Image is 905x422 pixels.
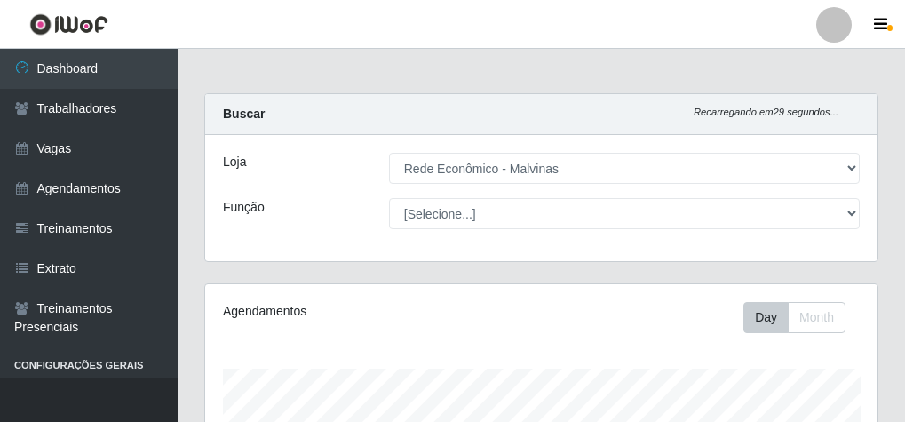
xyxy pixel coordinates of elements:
img: CoreUI Logo [29,13,108,36]
i: Recarregando em 29 segundos... [694,107,838,117]
label: Loja [223,153,246,171]
strong: Buscar [223,107,265,121]
div: First group [743,302,845,333]
div: Toolbar with button groups [743,302,860,333]
div: Agendamentos [223,302,472,321]
label: Função [223,198,265,217]
button: Day [743,302,789,333]
button: Month [788,302,845,333]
